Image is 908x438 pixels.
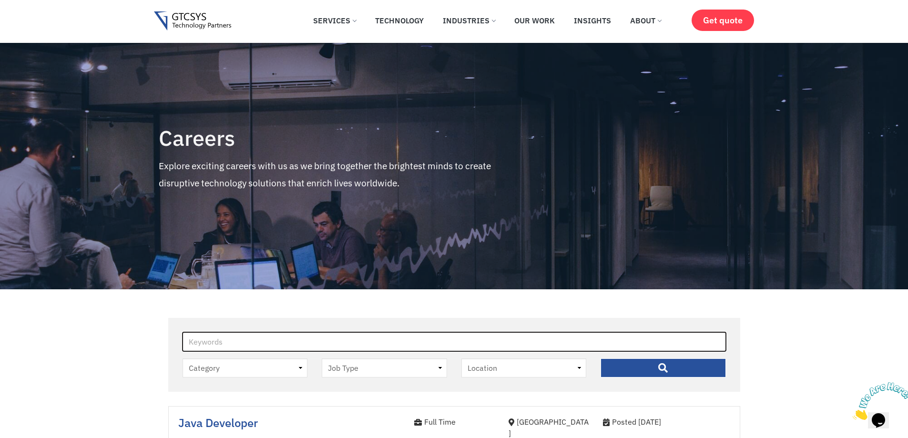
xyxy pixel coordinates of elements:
input:  [601,358,726,377]
a: Industries [436,10,502,31]
a: Insights [567,10,618,31]
input: Keywords [183,332,726,351]
span: Get quote [703,15,743,25]
h4: Careers [159,126,525,150]
a: Java Developer [178,415,258,430]
p: Explore exciting careers with us as we bring together the brightest minds to create disruptive te... [159,157,525,192]
div: Full Time [414,416,494,428]
iframe: chat widget [849,378,908,424]
img: Gtcsys logo [154,11,232,31]
img: Chat attention grabber [4,4,63,41]
a: Technology [368,10,431,31]
a: Get quote [692,10,754,31]
div: Posted [DATE] [603,416,730,428]
a: Services [306,10,363,31]
a: Our Work [507,10,562,31]
a: About [623,10,668,31]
